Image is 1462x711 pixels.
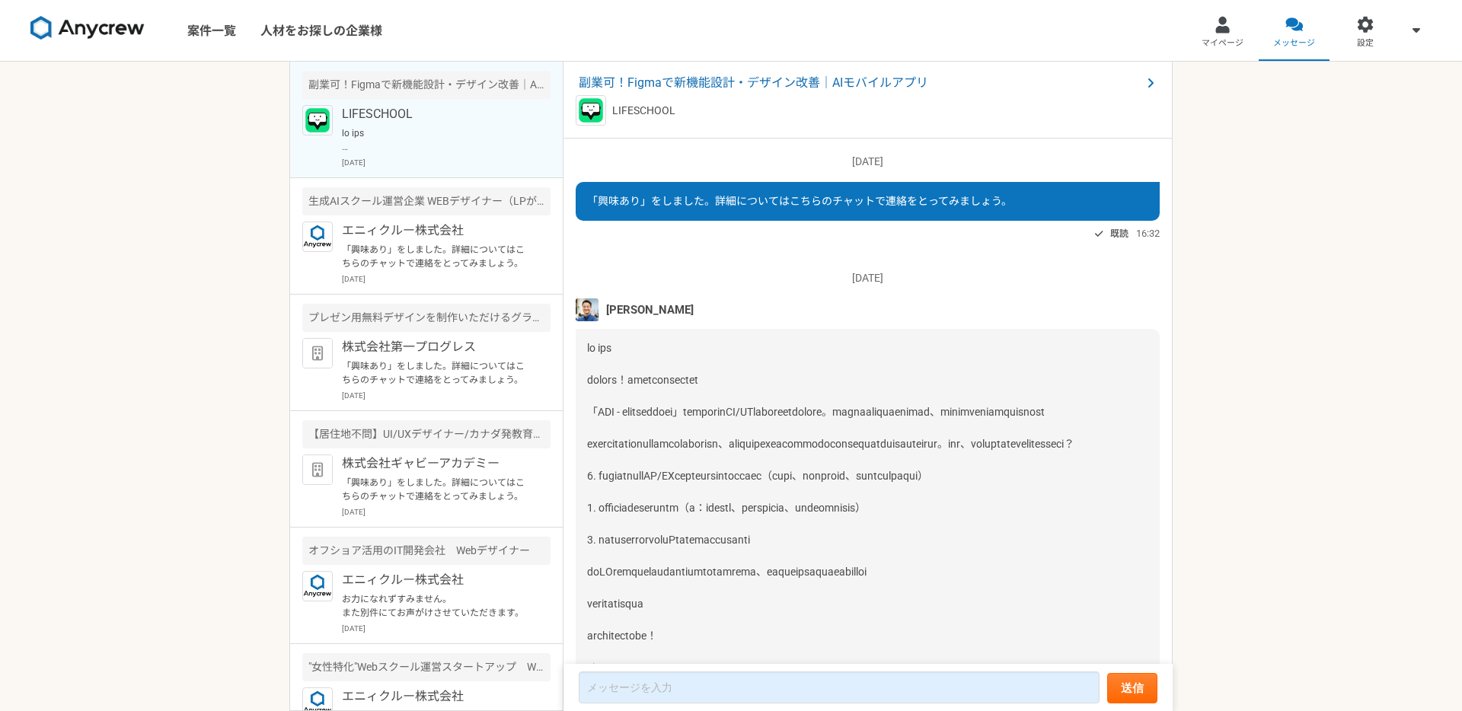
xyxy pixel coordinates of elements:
span: メッセージ [1273,37,1315,49]
span: 16:32 [1136,226,1160,241]
p: 「興味あり」をしました。詳細についてはこちらのチャットで連絡をとってみましょう。 [342,359,530,387]
div: 副業可！Figmaで新機能設計・デザイン改善｜AIモバイルアプリ [302,71,551,99]
img: default_org_logo-42cde973f59100197ec2c8e796e4974ac8490bb5b08a0eb061ff975e4574aa76.png [302,338,333,368]
p: [DATE] [576,270,1160,286]
p: 「興味あり」をしました。詳細についてはこちらのチャットで連絡をとってみましょう。 [342,476,530,503]
p: お力になれずすみません。 また別件にてお声がけさせていただきます。 [342,592,530,620]
img: default_org_logo-42cde973f59100197ec2c8e796e4974ac8490bb5b08a0eb061ff975e4574aa76.png [302,454,333,485]
p: [DATE] [342,390,551,401]
p: エニィクルー株式会社 [342,687,530,706]
p: エニィクルー株式会社 [342,571,530,589]
img: 8DqYSo04kwAAAAASUVORK5CYII= [30,16,145,40]
p: 株式会社ギャビーアカデミー [342,454,530,473]
img: lifeschool-symbol-app.png [576,95,606,126]
span: 設定 [1357,37,1374,49]
button: 送信 [1107,673,1157,703]
p: LIFESCHOOL [342,105,530,123]
span: 既読 [1110,225,1128,243]
span: [PERSON_NAME] [606,301,694,318]
p: [DATE] [342,623,551,634]
div: "女性特化"Webスクール運営スタートアップ Webデザイナー [302,653,551,681]
span: 「興味あり」をしました。詳細についてはこちらのチャットで連絡をとってみましょう。 [587,195,1012,207]
img: unnamed.png [576,298,599,321]
div: 生成AIスクール運営企業 WEBデザイナー（LPがメイン） [302,187,551,215]
img: logo_text_blue_01.png [302,571,333,601]
p: [DATE] [342,506,551,518]
span: lo ips dolors！ametconsectet 「ADI - elitseddoei」temporinCI/UTlaboreetdolore。magnaaliquaenimad、mini... [587,342,1074,674]
p: [DATE] [576,154,1160,170]
img: lifeschool-symbol-app.png [302,105,333,136]
p: lo ips dolors！ametconsectet 「ADI - elitseddoei」temporinCI/UTlaboreetdolore。magnaaliquaenimad、mini... [342,126,530,154]
div: 【居住地不問】UI/UXデザイナー/カナダ発教育系スタートアップ [302,420,551,448]
img: logo_text_blue_01.png [302,222,333,252]
p: LIFESCHOOL [612,103,675,119]
span: マイページ [1202,37,1243,49]
span: 副業可！Figmaで新機能設計・デザイン改善｜AIモバイルアプリ [579,74,1141,92]
p: 「興味あり」をしました。詳細についてはこちらのチャットで連絡をとってみましょう。 [342,243,530,270]
p: [DATE] [342,157,551,168]
div: プレゼン用無料デザインを制作いただけるグラフィックデザイナーの募集 [302,304,551,332]
p: 株式会社第一プログレス [342,338,530,356]
p: [DATE] [342,273,551,285]
p: エニィクルー株式会社 [342,222,530,240]
div: オフショア活用のIT開発会社 Webデザイナー [302,537,551,565]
